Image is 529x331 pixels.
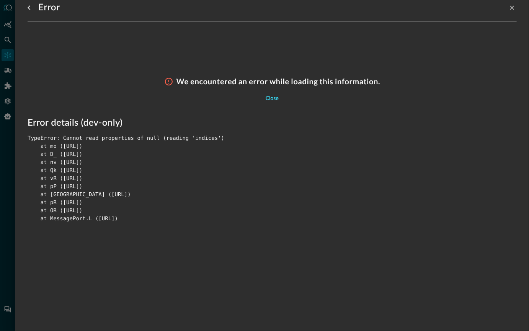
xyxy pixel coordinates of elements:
button: close-drawer [508,3,517,12]
div: Close [266,94,279,103]
button: Close [261,92,283,105]
h3: We encountered an error while loading this information. [176,77,380,86]
button: go back [23,2,35,14]
h2: Error details (dev-only) [28,117,517,129]
div: TypeError: Cannot read properties of null (reading 'indices') at mo ([URL]) at D_ ([URL]) at nv (... [28,134,517,223]
h1: Error [38,2,60,14]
